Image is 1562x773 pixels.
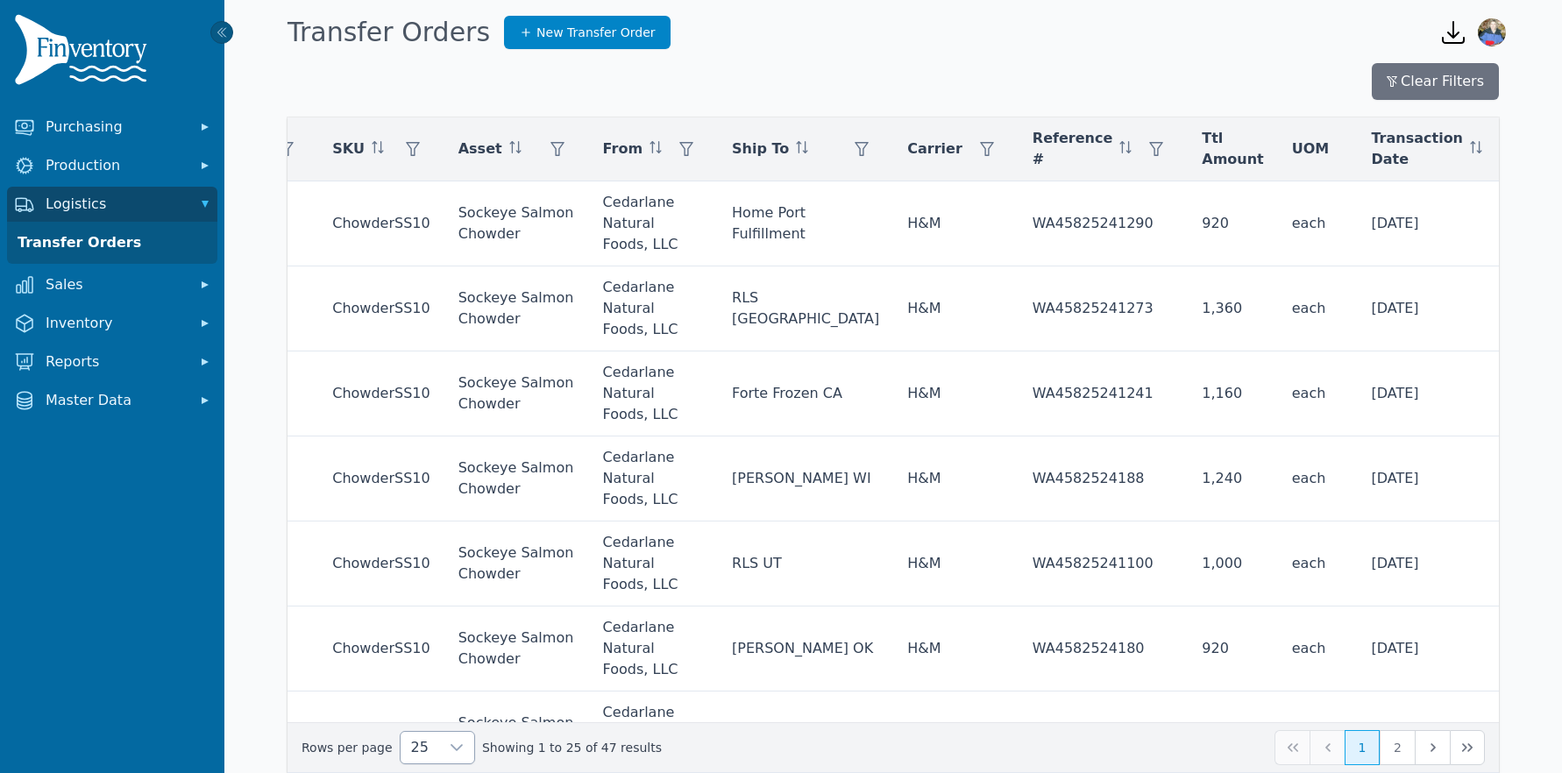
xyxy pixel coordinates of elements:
td: RLS [GEOGRAPHIC_DATA] [718,266,893,351]
span: Showing 1 to 25 of 47 results [482,739,662,756]
td: Home Port Fulfillment [718,181,893,266]
button: Purchasing [7,110,217,145]
td: each [1278,521,1358,606]
td: [DATE] [1357,351,1538,436]
img: Jennifer Keith [1478,18,1506,46]
span: SKU [332,138,365,160]
td: Cedarlane Natural Foods, LLC [589,181,718,266]
span: Inventory [46,313,186,334]
span: Logistics [46,194,186,215]
td: 1,160 [1188,351,1277,436]
span: Production [46,155,186,176]
span: Reports [46,351,186,372]
td: Cedarlane Natural Foods, LLC [589,521,718,606]
span: Master Data [46,390,186,411]
td: RLS UT [718,521,893,606]
a: Transfer Orders [11,225,214,260]
td: H&M [893,606,1019,691]
td: ChowderSS10 [318,436,444,521]
td: 1,240 [1188,436,1277,521]
td: Sockeye Salmon Chowder [444,606,589,691]
td: Sockeye Salmon Chowder [444,351,589,436]
span: Ttl Amount [1202,128,1263,170]
td: ChowderSS10 [318,521,444,606]
span: New Transfer Order [536,24,656,41]
span: Carrier [907,138,962,160]
img: Finventory [14,14,154,92]
button: Page 1 [1345,730,1380,765]
td: WA45825241100 [1019,521,1188,606]
button: Page 2 [1380,730,1415,765]
td: H&M [893,351,1019,436]
span: Purchasing [46,117,186,138]
td: [DATE] [1357,181,1538,266]
td: Cedarlane Natural Foods, LLC [589,351,718,436]
td: [PERSON_NAME] WI [718,436,893,521]
button: Last Page [1450,730,1485,765]
td: Forte Frozen CA [718,351,893,436]
td: Sockeye Salmon Chowder [444,266,589,351]
td: each [1278,436,1358,521]
button: Clear Filters [1372,63,1499,100]
td: each [1278,351,1358,436]
span: Transaction Date [1371,128,1463,170]
span: From [603,138,643,160]
td: WA4582524180 [1019,606,1188,691]
td: each [1278,266,1358,351]
button: Sales [7,267,217,302]
button: Logistics [7,187,217,222]
td: WA45825241273 [1019,266,1188,351]
button: Inventory [7,306,217,341]
td: ChowderSS10 [318,181,444,266]
td: WA4582524188 [1019,436,1188,521]
td: each [1278,181,1358,266]
td: H&M [893,266,1019,351]
a: New Transfer Order [504,16,671,49]
span: Ship To [732,138,789,160]
td: H&M [893,521,1019,606]
span: Asset [458,138,502,160]
td: Cedarlane Natural Foods, LLC [589,436,718,521]
td: Sockeye Salmon Chowder [444,521,589,606]
td: H&M [893,181,1019,266]
button: Production [7,148,217,183]
td: Cedarlane Natural Foods, LLC [589,266,718,351]
td: [DATE] [1357,266,1538,351]
td: Cedarlane Natural Foods, LLC [589,606,718,691]
h1: Transfer Orders [288,17,490,48]
span: UOM [1292,138,1330,160]
td: 1,360 [1188,266,1277,351]
td: WA45825241290 [1019,181,1188,266]
td: 1,000 [1188,521,1277,606]
td: each [1278,606,1358,691]
td: 920 [1188,606,1277,691]
td: H&M [893,436,1019,521]
td: WA45825241241 [1019,351,1188,436]
td: 920 [1188,181,1277,266]
button: Next Page [1415,730,1450,765]
td: [DATE] [1357,436,1538,521]
button: Master Data [7,383,217,418]
td: Sockeye Salmon Chowder [444,436,589,521]
span: Rows per page [401,732,439,763]
button: Reports [7,344,217,379]
td: ChowderSS10 [318,606,444,691]
td: ChowderSS10 [318,351,444,436]
span: Sales [46,274,186,295]
span: Reference # [1033,128,1112,170]
td: [DATE] [1357,606,1538,691]
td: Sockeye Salmon Chowder [444,181,589,266]
td: [DATE] [1357,521,1538,606]
td: ChowderSS10 [318,266,444,351]
td: [PERSON_NAME] OK [718,606,893,691]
